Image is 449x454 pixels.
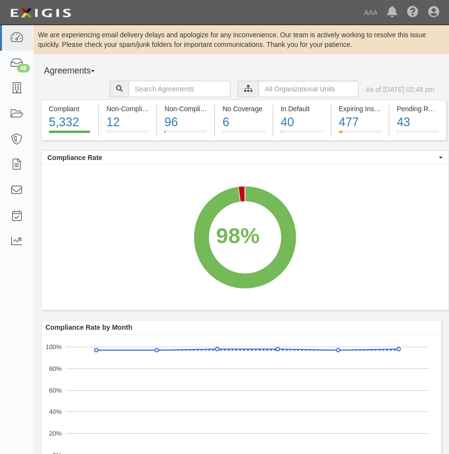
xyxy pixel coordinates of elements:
[281,104,323,114] div: In Default
[41,134,98,142] a: Compliant5,332
[274,134,331,142] a: In Default40
[397,104,439,114] div: Pending Review
[47,153,436,162] span: Compliance Rate
[45,323,132,331] b: Compliance Rate by Month
[157,134,214,142] a: Non-Compliant96
[49,104,91,114] div: Compliant
[42,151,449,164] button: Compliance Rate
[339,114,381,131] div: 477
[366,85,435,94] div: As of [DATE] 02:48 pm
[129,81,231,97] input: Search Agreements
[390,134,447,142] a: Pending Review43
[41,61,114,81] button: Agreements
[359,3,382,22] a: AAA
[42,165,449,310] svg: A chart.
[49,430,61,437] text: 20%
[216,220,260,251] div: 98%
[407,7,419,18] i: Help Center - Complianz
[222,104,265,114] div: No Coverage
[34,30,449,49] div: We are experiencing email delivery delays and apologize for any inconvenience. Our team is active...
[106,114,149,131] div: 12
[259,81,359,97] input: All Organizational Units
[106,104,149,114] div: Non-Compliant (Current)
[99,134,156,142] a: Non-Compliant12
[397,114,439,131] div: 43
[49,408,61,415] text: 40%
[49,365,61,372] text: 80%
[17,64,30,73] div: 48
[339,104,381,114] div: Expiring Insurance
[222,114,265,131] div: 6
[281,114,323,131] div: 40
[164,104,207,114] div: Non-Compliant (Expired)
[49,114,91,131] div: 5,332
[332,134,389,142] a: Expiring Insurance477
[7,4,74,22] img: logo-5460c22ac91f19d4615b14bd174203de0afe785f0fc80cf4dbbc73dc1793850b.png
[164,114,207,131] div: 96
[49,386,61,394] text: 60%
[45,343,62,351] text: 100%
[215,134,272,142] a: No Coverage6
